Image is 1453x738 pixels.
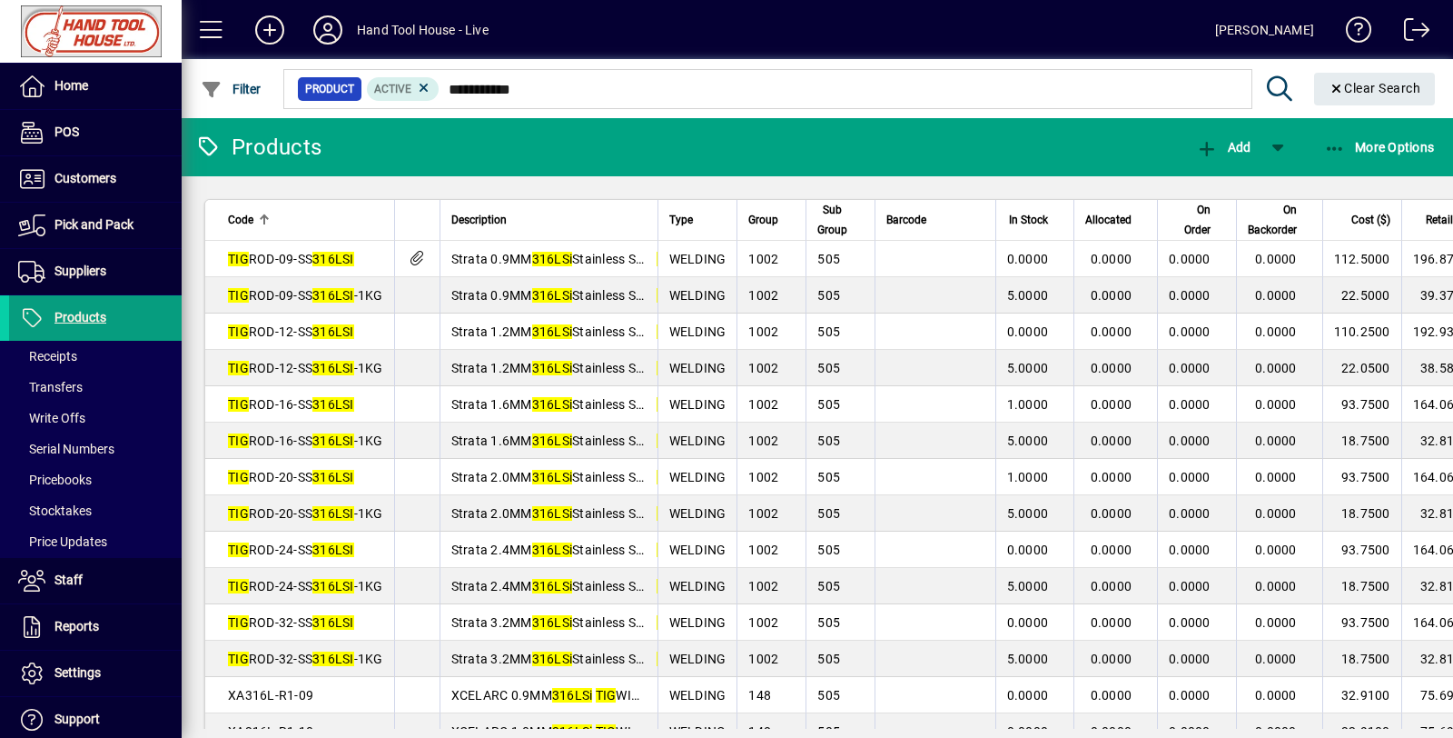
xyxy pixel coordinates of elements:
[532,652,573,666] em: 316LSi
[451,579,757,593] span: Strata 2.4MM Stainless Steel Filler Rod 1KG
[228,615,354,630] span: ROD-32-SS
[312,652,354,666] em: 316LSI
[1091,615,1132,630] span: 0.0000
[1091,361,1132,375] span: 0.0000
[1255,397,1297,412] span: 0.0000
[1091,506,1132,521] span: 0.0000
[817,200,847,240] span: Sub Group
[1255,470,1297,484] span: 0.0000
[1007,506,1049,521] span: 5.0000
[1332,4,1372,63] a: Knowledge Base
[817,652,840,666] span: 505
[748,506,778,521] span: 1002
[532,361,573,375] em: 316LSi
[748,470,778,484] span: 1002
[1322,532,1401,568] td: 93.7500
[228,210,253,230] span: Code
[748,579,778,593] span: 1002
[1007,288,1049,303] span: 5.0000
[1009,210,1048,230] span: In Stock
[1085,210,1132,230] span: Allocated
[748,324,778,339] span: 1002
[312,615,354,630] em: 316LSI
[1255,324,1297,339] span: 0.0000
[748,615,778,630] span: 1002
[312,434,354,448] em: 316LSI
[1091,579,1132,593] span: 0.0000
[1091,397,1132,412] span: 0.0000
[451,210,507,230] span: Description
[312,470,354,484] em: 316LSI
[367,77,440,101] mat-chip: Activation Status: Active
[669,210,693,230] span: Type
[1169,506,1211,521] span: 0.0000
[18,411,85,425] span: Write Offs
[1169,615,1211,630] span: 0.0000
[9,464,182,495] a: Pricebooks
[9,372,182,403] a: Transfers
[9,526,182,557] a: Price Updates
[1007,324,1049,339] span: 0.0000
[748,361,778,375] span: 1002
[657,434,675,448] em: Tig
[669,579,726,593] span: WELDING
[1091,434,1132,448] span: 0.0000
[451,506,757,521] span: Strata 2.0MM Stainless Steel Filler Rod 1KG
[451,252,757,266] span: Strata 0.9MM Stainless Steel Filler Rod 5KG
[451,210,647,230] div: Description
[1007,688,1049,703] span: 0.0000
[532,579,573,593] em: 316LSi
[669,288,726,303] span: WELDING
[228,397,249,412] em: TIG
[9,249,182,294] a: Suppliers
[9,203,182,248] a: Pick and Pack
[1007,579,1049,593] span: 5.0000
[532,434,573,448] em: 316LSi
[228,324,354,339] span: ROD-12-SS
[817,579,840,593] span: 505
[1255,543,1297,557] span: 0.0000
[1255,579,1297,593] span: 0.0000
[1314,73,1436,105] button: Clear
[1322,386,1401,423] td: 93.7500
[1085,210,1148,230] div: Allocated
[657,543,675,557] em: Tig
[18,534,107,549] span: Price Updates
[817,200,864,240] div: Sub Group
[1169,200,1227,240] div: On Order
[657,506,675,521] em: Tig
[1169,361,1211,375] span: 0.0000
[54,712,100,726] span: Support
[228,288,249,303] em: TIG
[312,543,354,557] em: 316LSI
[54,665,101,680] span: Settings
[817,615,840,630] span: 505
[532,324,573,339] em: 316LSi
[54,573,83,587] span: Staff
[817,252,840,266] span: 505
[1091,324,1132,339] span: 0.0000
[228,434,249,448] em: TIG
[228,397,354,412] span: ROD-16-SS
[748,210,795,230] div: Group
[451,688,676,703] span: XCELARC 0.9MM WIRE 1KG
[817,434,840,448] span: 505
[1169,579,1211,593] span: 0.0000
[18,349,77,364] span: Receipts
[657,397,675,412] em: Tig
[228,470,354,484] span: ROD-20-SS
[1091,252,1132,266] span: 0.0000
[195,133,321,162] div: Products
[312,324,354,339] em: 316LSI
[1169,470,1211,484] span: 0.0000
[228,361,249,375] em: TIG
[357,15,489,45] div: Hand Tool House - Live
[669,210,726,230] div: Type
[532,252,573,266] em: 316LSi
[1351,210,1390,230] span: Cost ($)
[1255,361,1297,375] span: 0.0000
[305,80,354,98] span: Product
[54,78,88,93] span: Home
[532,506,573,521] em: 316LSi
[532,470,573,484] em: 316LSi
